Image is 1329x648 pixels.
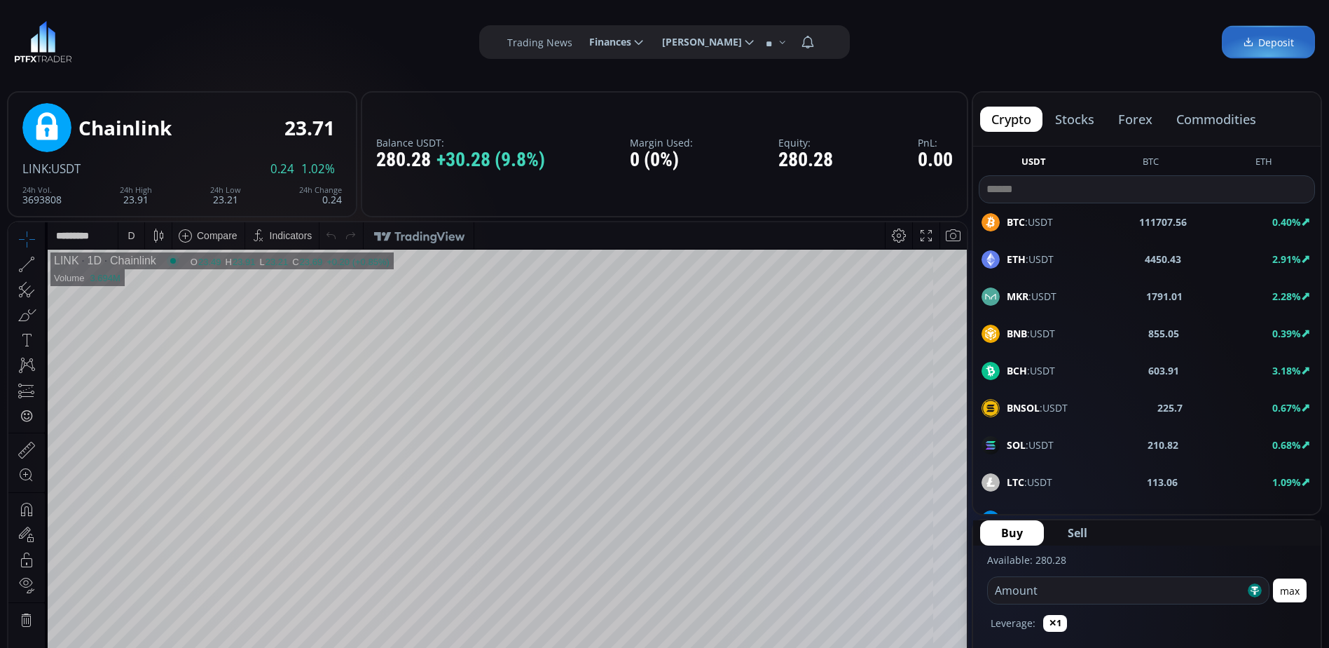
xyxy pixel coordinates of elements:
div: 23.21 [210,186,241,205]
b: 603.91 [1148,363,1179,378]
span: 00:00:47 (UTC) [799,564,866,575]
span: Buy [1001,525,1023,541]
div: 23.91 [224,34,247,45]
button: ETH [1250,155,1278,173]
span: :USDT [48,161,81,177]
label: Margin Used: [630,137,693,148]
span: :USDT [1007,215,1053,229]
div: 23.69 [291,34,315,45]
div: 280.28 [376,149,545,171]
span: :USDT [1007,400,1068,415]
div: +0.20 (+0.85%) [318,34,381,45]
span: :USDT [1007,326,1055,341]
span: Finances [579,28,631,56]
div: 1m [114,564,128,575]
b: 4450.43 [1145,252,1181,266]
div: Market open [158,32,171,45]
div: log [909,564,922,575]
a: Deposit [1222,26,1315,59]
label: Trading News [507,35,572,50]
div: Chainlink [78,117,172,139]
div: D [119,8,126,19]
label: Equity: [778,137,833,148]
div: Compare [188,8,229,19]
div: Go to [188,556,210,583]
b: LTC [1007,475,1024,489]
div: Volume [46,50,76,61]
span: Deposit [1243,35,1294,50]
span: :USDT [1007,512,1062,527]
span: :USDT [1007,252,1054,266]
div: 24h Change [299,186,342,194]
button: forex [1107,107,1164,132]
span: [PERSON_NAME] [652,28,742,56]
div:  [13,187,24,201]
div: 0 (0%) [630,149,693,171]
span: :USDT [1007,438,1054,452]
div: H [217,34,224,45]
b: 3.18% [1272,364,1301,377]
div: 5d [138,564,149,575]
div: 1d [158,564,170,575]
b: 0.67% [1272,401,1301,414]
div: LINK [46,32,71,45]
b: 1.09% [1272,475,1301,489]
span: Sell [1068,525,1087,541]
button: BTC [1137,155,1164,173]
button: commodities [1165,107,1267,132]
div: O [182,34,190,45]
div: 3693808 [22,186,62,205]
div: 24h High [120,186,152,194]
div: 3.694M [81,50,111,61]
b: 210.82 [1148,438,1178,452]
div: 1D [71,32,93,45]
b: BCH [1007,364,1027,377]
button: Sell [1047,520,1108,546]
b: 0.39% [1272,327,1301,340]
label: Leverage: [991,616,1035,630]
div: 5y [50,564,61,575]
div: 0.24 [299,186,342,205]
div: Toggle Percentage [884,556,904,583]
button: USDT [1016,155,1052,173]
div: L [251,34,256,45]
div: 280.28 [778,149,833,171]
div: 3m [91,564,104,575]
b: 113.06 [1147,475,1178,490]
div: Indicators [261,8,304,19]
b: 111707.56 [1139,215,1187,229]
button: Buy [980,520,1044,546]
button: max [1273,579,1307,602]
b: 2.28% [1272,290,1301,303]
b: 855.05 [1148,326,1179,341]
b: 225.7 [1157,400,1183,415]
div: 23.21 [257,34,280,45]
img: LOGO [14,21,72,63]
div: 23.71 [284,117,335,139]
span: :USDT [1007,475,1052,490]
span: LINK [22,161,48,177]
label: PnL: [918,137,953,148]
div: Chainlink [93,32,148,45]
div: Hide Drawings Toolbar [32,523,39,542]
div: Toggle Auto Scale [927,556,956,583]
b: BNB [1007,327,1027,340]
b: 23.99 [1155,512,1180,527]
b: ETH [1007,252,1026,266]
b: 1791.01 [1146,289,1183,304]
span: 0.24 [270,163,294,175]
button: 00:00:47 (UTC) [794,556,871,583]
b: 2.91% [1272,252,1301,266]
button: stocks [1044,107,1106,132]
span: :USDT [1007,289,1056,304]
span: :USDT [1007,363,1055,378]
b: DASH [1007,513,1034,526]
span: +30.28 (9.8%) [436,149,545,171]
div: 24h Vol. [22,186,62,194]
b: BTC [1007,215,1025,229]
div: 1y [71,564,81,575]
b: 0.40% [1272,215,1301,229]
div: Toggle Log Scale [904,556,927,583]
div: 23.91 [120,186,152,205]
